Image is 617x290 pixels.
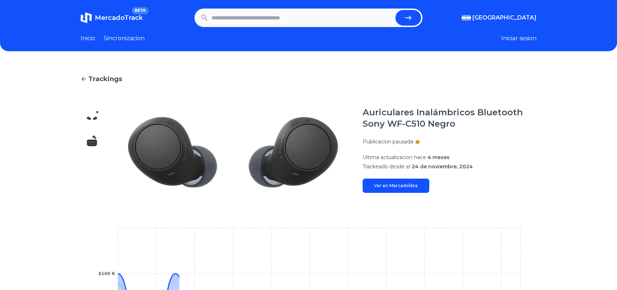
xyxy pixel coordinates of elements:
span: Ultima actualizacion hace [363,154,426,160]
span: Trackings [88,74,122,84]
a: MercadoTrackBETA [81,12,143,23]
img: Auriculares Inalámbricos Bluetooth Sony WF-C510 Negro [86,112,98,124]
span: [GEOGRAPHIC_DATA] [472,14,536,22]
a: Sincronizacion [104,34,145,43]
img: Auriculares Inalámbricos Bluetooth Sony WF-C510 Negro [118,107,348,198]
img: Argentina [462,15,471,21]
span: MercadoTrack [95,14,143,22]
span: BETA [132,7,149,14]
a: Trackings [81,74,536,84]
button: Iniciar sesion [501,34,536,43]
span: Trackeado desde el [363,163,410,170]
img: Auriculares Inalámbricos Bluetooth Sony WF-C510 Negro [86,158,98,169]
button: [GEOGRAPHIC_DATA] [462,14,536,22]
img: Auriculares Inalámbricos Bluetooth Sony WF-C510 Negro [86,181,98,192]
img: MercadoTrack [81,12,92,23]
a: Ver en Mercadolibre [363,179,429,193]
span: 4 meses [427,154,450,160]
span: 24 de noviembre, 2024 [412,163,473,170]
a: Inicio [81,34,95,43]
tspan: $100 K [98,271,115,276]
img: Auriculares Inalámbricos Bluetooth Sony WF-C510 Negro [86,135,98,147]
h1: Auriculares Inalámbricos Bluetooth Sony WF-C510 Negro [363,107,536,130]
p: Publicacion pausada [363,138,413,145]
